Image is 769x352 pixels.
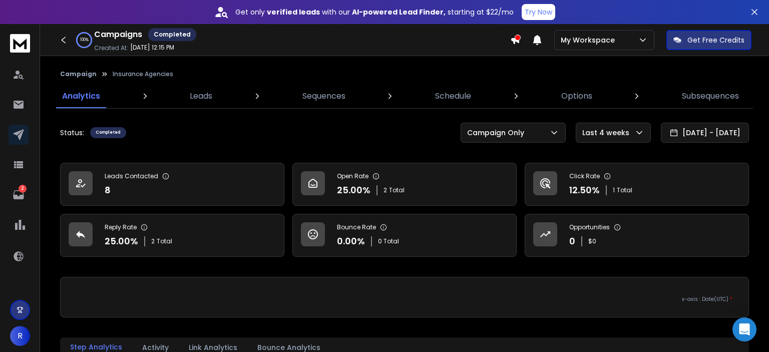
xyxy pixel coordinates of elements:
[555,84,598,108] a: Options
[62,90,100,102] p: Analytics
[682,90,739,102] p: Subsequences
[337,183,370,197] p: 25.00 %
[302,90,345,102] p: Sequences
[389,186,405,194] span: Total
[522,4,555,20] button: Try Now
[10,326,30,346] button: R
[105,183,111,197] p: 8
[561,35,619,45] p: My Workspace
[661,123,749,143] button: [DATE] - [DATE]
[687,35,744,45] p: Get Free Credits
[77,295,732,303] p: x-axis : Date(UTC)
[569,223,610,231] p: Opportunities
[666,30,751,50] button: Get Free Credits
[60,214,284,257] a: Reply Rate25.00%2Total
[292,214,517,257] a: Bounce Rate0.00%0 Total
[130,44,174,52] p: [DATE] 12:15 PM
[60,70,97,78] button: Campaign
[190,90,212,102] p: Leads
[235,7,514,17] p: Get only with our starting at $22/mo
[94,44,128,52] p: Created At:
[676,84,745,108] a: Subsequences
[113,70,173,78] p: Insurance Agencies
[435,90,471,102] p: Schedule
[337,172,368,180] p: Open Rate
[561,90,592,102] p: Options
[588,237,596,245] p: $ 0
[525,214,749,257] a: Opportunities0$0
[378,237,399,245] p: 0 Total
[56,84,106,108] a: Analytics
[105,234,138,248] p: 25.00 %
[9,185,29,205] a: 2
[525,163,749,206] a: Click Rate12.50%1Total
[429,84,477,108] a: Schedule
[90,127,126,138] div: Completed
[10,34,30,53] img: logo
[732,317,756,341] div: Open Intercom Messenger
[157,237,172,245] span: Total
[60,128,84,138] p: Status:
[292,163,517,206] a: Open Rate25.00%2Total
[296,84,351,108] a: Sequences
[467,128,528,138] p: Campaign Only
[60,163,284,206] a: Leads Contacted8
[525,7,552,17] p: Try Now
[337,223,376,231] p: Bounce Rate
[94,29,142,41] h1: Campaigns
[569,234,575,248] p: 0
[617,186,632,194] span: Total
[613,186,615,194] span: 1
[582,128,633,138] p: Last 4 weeks
[337,234,365,248] p: 0.00 %
[105,172,158,180] p: Leads Contacted
[267,7,320,17] strong: verified leads
[148,28,196,41] div: Completed
[569,172,600,180] p: Click Rate
[569,183,600,197] p: 12.50 %
[352,7,446,17] strong: AI-powered Lead Finder,
[184,84,218,108] a: Leads
[151,237,155,245] span: 2
[105,223,137,231] p: Reply Rate
[19,185,27,193] p: 2
[80,37,89,43] p: 100 %
[383,186,387,194] span: 2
